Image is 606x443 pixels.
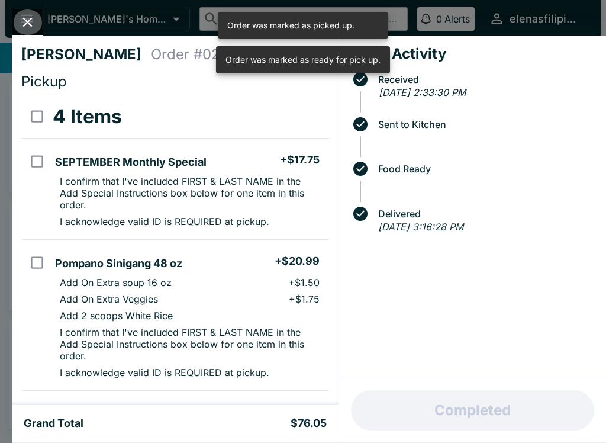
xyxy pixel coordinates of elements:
p: I confirm that I've included FIRST & LAST NAME in the Add Special Instructions box below for one ... [60,326,319,362]
h4: Order # 020102 [151,46,253,63]
span: Received [372,74,597,85]
p: + $1.75 [289,293,320,305]
h5: + $20.99 [275,254,320,268]
h5: SEPTEMBER Monthly Special [55,155,207,169]
p: Add On Extra Veggies [60,293,158,305]
h5: $76.05 [291,416,327,431]
span: Food Ready [372,163,597,174]
div: Order was marked as ready for pick up. [225,50,381,70]
p: I acknowledge valid ID is REQUIRED at pickup. [60,216,269,227]
em: [DATE] 2:33:30 PM [379,86,466,98]
p: Add 2 scoops White Rice [60,310,173,322]
p: Add On Extra soup 16 oz [60,277,172,288]
span: Delivered [372,208,597,219]
span: Pickup [21,73,67,90]
button: Close [12,9,43,35]
p: I confirm that I've included FIRST & LAST NAME in the Add Special Instructions box below for one ... [60,175,319,211]
h5: Pompano Sinigang 48 oz [55,256,182,271]
h4: Order Activity [349,45,597,63]
h4: [PERSON_NAME] [21,46,151,63]
h3: 4 Items [53,105,122,129]
h5: Grand Total [24,416,83,431]
em: [DATE] 3:16:28 PM [378,221,463,233]
p: + $1.50 [288,277,320,288]
span: Sent to Kitchen [372,119,597,130]
div: Order was marked as picked up. [227,15,354,36]
h5: + $17.75 [280,153,320,167]
p: I acknowledge valid ID is REQUIRED at pickup. [60,367,269,378]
